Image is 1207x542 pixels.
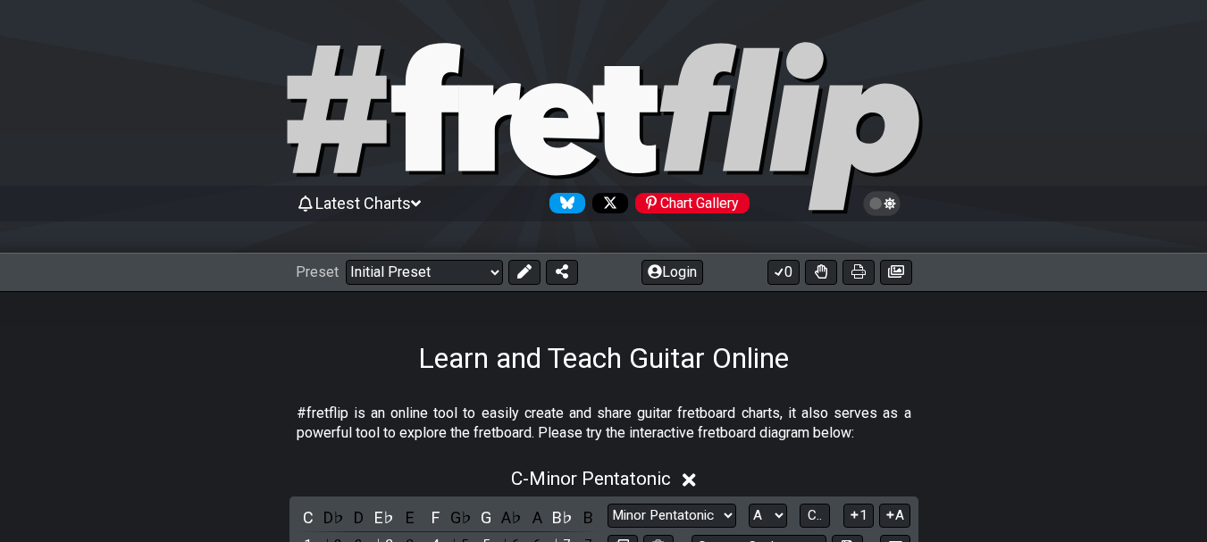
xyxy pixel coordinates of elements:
div: toggle pitch class [474,505,498,529]
button: Print [842,260,875,285]
select: Tonic/Root [749,504,787,528]
div: toggle pitch class [348,505,371,529]
select: Scale [608,504,736,528]
button: Edit Preset [508,260,541,285]
button: Toggle Dexterity for all fretkits [805,260,837,285]
h1: Learn and Teach Guitar Online [418,341,789,375]
div: toggle pitch class [297,505,320,529]
a: Follow #fretflip at Bluesky [542,193,585,213]
span: Latest Charts [315,194,411,213]
span: C - Minor Pentatonic [511,468,671,489]
div: toggle pitch class [525,505,549,529]
div: toggle pitch class [398,505,422,529]
span: Toggle light / dark theme [872,196,893,212]
div: toggle pitch class [322,505,345,529]
button: 0 [767,260,800,285]
div: toggle pitch class [423,505,447,529]
select: Preset [346,260,503,285]
button: 1 [843,504,874,528]
button: C.. [800,504,830,528]
span: Preset [296,263,339,280]
div: Chart Gallery [635,193,750,213]
button: Create image [880,260,912,285]
button: Share Preset [546,260,578,285]
div: toggle pitch class [373,505,396,529]
button: A [879,504,910,528]
div: toggle pitch class [576,505,599,529]
div: toggle pitch class [551,505,574,529]
div: toggle pitch class [449,505,473,529]
button: Login [641,260,703,285]
a: #fretflip at Pinterest [628,193,750,213]
a: Follow #fretflip at X [585,193,628,213]
p: #fretflip is an online tool to easily create and share guitar fretboard charts, it also serves as... [297,404,911,444]
span: C.. [808,507,822,523]
div: toggle pitch class [500,505,524,529]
